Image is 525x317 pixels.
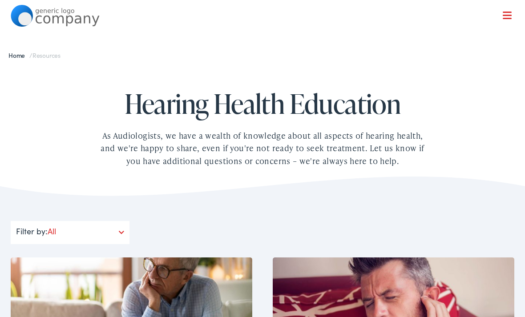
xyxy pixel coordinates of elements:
span: Resources [32,51,61,60]
a: What We Offer [17,36,515,63]
div: As Audiologists, we have a wealth of knowledge about all aspects of hearing health, and we're hap... [98,129,427,168]
div: Filter by: [11,221,129,244]
h1: Hearing Health Education [71,89,454,118]
a: Home [8,51,29,60]
span: / [8,51,61,60]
